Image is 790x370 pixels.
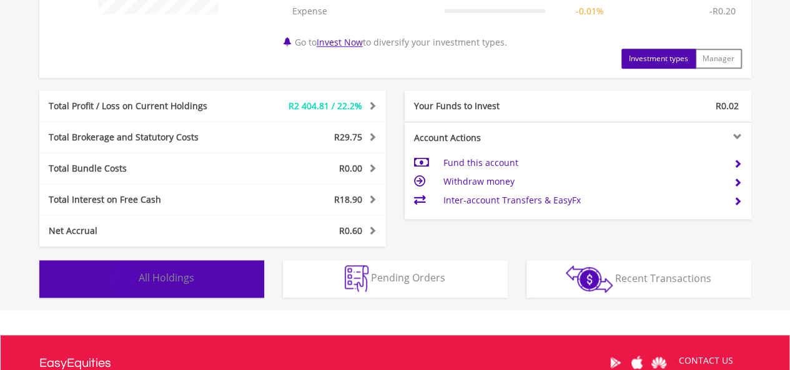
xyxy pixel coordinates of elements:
[443,172,723,191] td: Withdraw money
[621,49,696,69] button: Investment types
[283,260,508,298] button: Pending Orders
[405,100,578,112] div: Your Funds to Invest
[39,225,242,237] div: Net Accrual
[371,271,445,285] span: Pending Orders
[345,265,368,292] img: pending_instructions-wht.png
[317,36,363,48] a: Invest Now
[39,100,242,112] div: Total Profit / Loss on Current Holdings
[695,49,742,69] button: Manager
[139,271,194,285] span: All Holdings
[39,260,264,298] button: All Holdings
[526,260,751,298] button: Recent Transactions
[566,265,613,293] img: transactions-zar-wht.png
[39,193,242,206] div: Total Interest on Free Cash
[443,153,723,172] td: Fund this account
[39,131,242,144] div: Total Brokerage and Statutory Costs
[716,100,739,112] span: R0.02
[339,162,362,174] span: R0.00
[334,193,362,205] span: R18.90
[109,265,136,292] img: holdings-wht.png
[339,225,362,236] span: R0.60
[405,132,578,144] div: Account Actions
[39,162,242,175] div: Total Bundle Costs
[289,100,362,112] span: R2 404.81 / 22.2%
[334,131,362,143] span: R29.75
[443,191,723,210] td: Inter-account Transfers & EasyFx
[615,271,711,285] span: Recent Transactions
